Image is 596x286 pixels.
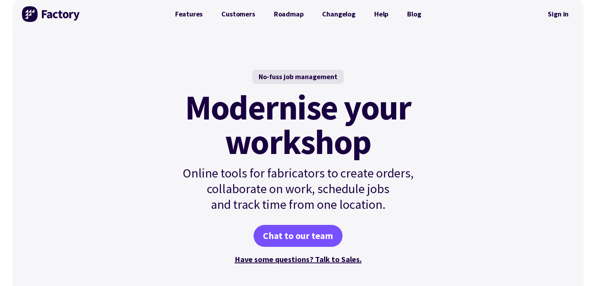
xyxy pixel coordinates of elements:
[166,6,431,22] nav: Primary Navigation
[542,5,574,23] nav: Secondary Navigation
[166,165,431,212] p: Online tools for fabricators to create orders, collaborate on work, schedule jobs and track time ...
[365,6,398,22] a: Help
[313,6,364,22] a: Changelog
[542,5,574,23] a: Sign in
[235,254,362,264] a: Have some questions? Talk to Sales.
[254,225,342,247] a: Chat to our team
[212,6,264,22] a: Customers
[166,6,212,22] a: Features
[398,6,430,22] a: Blog
[22,6,81,22] img: Factory
[185,90,411,159] mark: Modernise your workshop
[252,70,344,84] div: No-fuss job management
[264,6,313,22] a: Roadmap
[557,248,596,286] iframe: Chat Widget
